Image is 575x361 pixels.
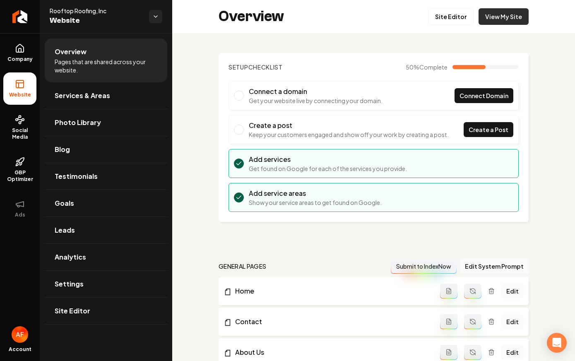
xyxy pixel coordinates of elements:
[464,122,513,137] a: Create a Post
[224,317,440,327] a: Contact
[428,8,474,25] a: Site Editor
[12,326,28,343] button: Open user button
[55,47,87,57] span: Overview
[45,163,167,190] a: Testimonials
[501,314,524,329] a: Edit
[50,15,142,26] span: Website
[229,63,248,71] span: Setup
[55,252,86,262] span: Analytics
[219,262,267,270] h2: general pages
[3,193,36,225] button: Ads
[3,108,36,147] a: Social Media
[249,154,407,164] h3: Add services
[55,306,90,316] span: Site Editor
[440,314,457,329] button: Add admin page prompt
[55,198,74,208] span: Goals
[460,259,529,274] button: Edit System Prompt
[249,188,382,198] h3: Add service areas
[249,120,449,130] h3: Create a post
[55,58,157,74] span: Pages that are shared across your website.
[3,127,36,140] span: Social Media
[45,109,167,136] a: Photo Library
[45,271,167,297] a: Settings
[12,212,29,218] span: Ads
[55,91,110,101] span: Services & Areas
[547,333,567,353] div: Open Intercom Messenger
[440,284,457,298] button: Add admin page prompt
[50,7,142,15] span: Rooftop Roofing, Inc
[460,91,508,100] span: Connect Domain
[3,150,36,189] a: GBP Optimizer
[9,346,31,353] span: Account
[4,56,36,63] span: Company
[501,345,524,360] a: Edit
[45,190,167,217] a: Goals
[219,8,284,25] h2: Overview
[12,326,28,343] img: Avan Fahimi
[12,10,28,23] img: Rebolt Logo
[6,91,34,98] span: Website
[501,284,524,298] a: Edit
[55,279,84,289] span: Settings
[249,164,407,173] p: Get found on Google for each of the services you provide.
[45,217,167,243] a: Leads
[3,169,36,183] span: GBP Optimizer
[55,225,75,235] span: Leads
[55,144,70,154] span: Blog
[229,63,283,71] h2: Checklist
[406,63,447,71] span: 50 %
[249,198,382,207] p: Show your service areas to get found on Google.
[45,136,167,163] a: Blog
[479,8,529,25] a: View My Site
[55,118,101,128] span: Photo Library
[45,82,167,109] a: Services & Areas
[3,37,36,69] a: Company
[249,96,383,105] p: Get your website live by connecting your domain.
[419,63,447,71] span: Complete
[45,298,167,324] a: Site Editor
[45,244,167,270] a: Analytics
[440,345,457,360] button: Add admin page prompt
[455,88,513,103] a: Connect Domain
[391,259,457,274] button: Submit to IndexNow
[55,171,98,181] span: Testimonials
[224,286,440,296] a: Home
[469,125,508,134] span: Create a Post
[249,130,449,139] p: Keep your customers engaged and show off your work by creating a post.
[249,87,383,96] h3: Connect a domain
[224,347,440,357] a: About Us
